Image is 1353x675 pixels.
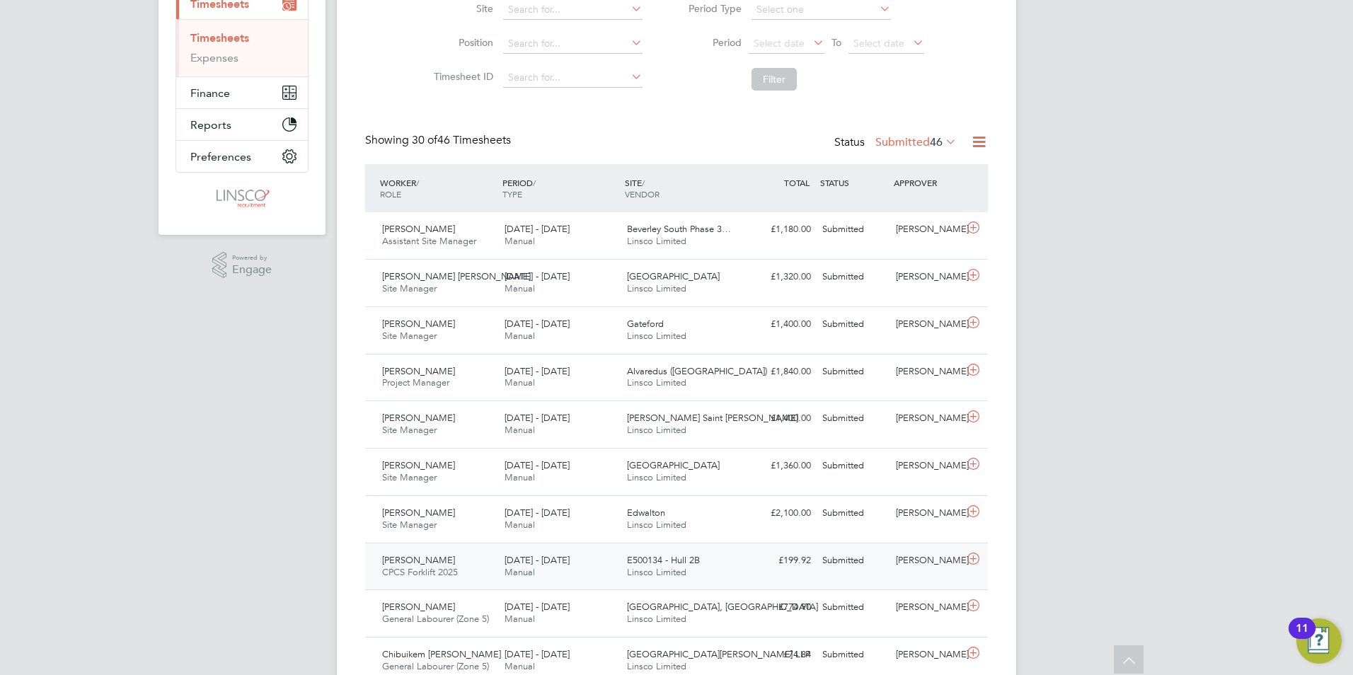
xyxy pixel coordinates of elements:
span: Alvaredus ([GEOGRAPHIC_DATA]) [627,365,767,377]
span: Linsco Limited [627,660,686,672]
div: [PERSON_NAME] [890,549,964,572]
div: [PERSON_NAME] [890,360,964,383]
span: Manual [505,613,535,625]
button: Filter [752,68,797,91]
span: TOTAL [784,177,810,188]
span: Linsco Limited [627,613,686,625]
span: 46 [930,135,943,149]
span: General Labourer (Zone 5) [382,613,489,625]
div: Timesheets [176,19,308,76]
button: Reports [176,109,308,140]
div: Submitted [817,407,890,430]
div: £774.90 [743,596,817,619]
span: [DATE] - [DATE] [505,459,570,471]
span: Manual [505,330,535,342]
span: Powered by [232,252,272,264]
span: ROLE [380,188,401,200]
img: linsco-logo-retina.png [212,187,271,209]
span: [GEOGRAPHIC_DATA] [627,270,720,282]
span: Linsco Limited [627,376,686,388]
span: Site Manager [382,330,437,342]
span: Preferences [190,150,251,163]
a: Powered byEngage [212,252,272,279]
div: [PERSON_NAME] [890,407,964,430]
label: Period [678,36,742,49]
span: Engage [232,264,272,276]
input: Search for... [503,68,643,88]
span: Assistant Site Manager [382,235,476,247]
span: / [533,177,536,188]
span: Linsco Limited [627,471,686,483]
div: PERIOD [499,170,621,207]
div: SITE [621,170,744,207]
div: Submitted [817,643,890,667]
div: WORKER [376,170,499,207]
div: [PERSON_NAME] [890,454,964,478]
div: [PERSON_NAME] [890,313,964,336]
div: APPROVER [890,170,964,195]
span: [DATE] - [DATE] [505,648,570,660]
span: Site Manager [382,282,437,294]
div: £1,180.00 [743,218,817,241]
span: Linsco Limited [627,282,686,294]
div: Submitted [817,218,890,241]
span: [PERSON_NAME] [382,459,455,471]
span: / [642,177,645,188]
span: [PERSON_NAME] [382,318,455,330]
span: [GEOGRAPHIC_DATA], [GEOGRAPHIC_DATA] [627,601,818,613]
span: Gateford [627,318,664,330]
span: [DATE] - [DATE] [505,365,570,377]
span: [PERSON_NAME] [382,412,455,424]
span: Edwalton [627,507,665,519]
span: Linsco Limited [627,566,686,578]
span: Chibuikem [PERSON_NAME] [382,648,501,660]
span: Manual [505,566,535,578]
button: Finance [176,77,308,108]
div: £1,840.00 [743,360,817,383]
a: Expenses [190,51,238,64]
span: [DATE] - [DATE] [505,318,570,330]
div: £1,360.00 [743,454,817,478]
div: £1,320.00 [743,265,817,289]
span: [DATE] - [DATE] [505,412,570,424]
span: [DATE] - [DATE] [505,601,570,613]
span: [GEOGRAPHIC_DATA] [627,459,720,471]
span: VENDOR [625,188,660,200]
span: [DATE] - [DATE] [505,270,570,282]
div: £2,100.00 [743,502,817,525]
span: [PERSON_NAME] [382,223,455,235]
div: Status [834,133,960,153]
label: Period Type [678,2,742,15]
span: Beverley South Phase 3… [627,223,731,235]
div: [PERSON_NAME] [890,643,964,667]
div: Submitted [817,454,890,478]
div: £1,400.00 [743,313,817,336]
span: [PERSON_NAME] Saint [PERSON_NAME] [627,412,798,424]
span: [PERSON_NAME] [382,365,455,377]
label: Position [430,36,493,49]
div: Submitted [817,265,890,289]
span: Manual [505,424,535,436]
div: Submitted [817,313,890,336]
div: STATUS [817,170,890,195]
span: [GEOGRAPHIC_DATA][PERSON_NAME] LLP [627,648,810,660]
span: To [827,33,846,52]
span: Linsco Limited [627,424,686,436]
button: Preferences [176,141,308,172]
span: [DATE] - [DATE] [505,223,570,235]
div: Submitted [817,549,890,572]
span: General Labourer (Zone 5) [382,660,489,672]
span: Site Manager [382,424,437,436]
span: TYPE [502,188,522,200]
div: Submitted [817,502,890,525]
div: £199.92 [743,549,817,572]
div: [PERSON_NAME] [890,502,964,525]
span: Manual [505,519,535,531]
a: Timesheets [190,31,249,45]
span: Manual [505,282,535,294]
label: Site [430,2,493,15]
span: [PERSON_NAME] [382,601,455,613]
span: [DATE] - [DATE] [505,554,570,566]
span: Manual [505,235,535,247]
span: Reports [190,118,231,132]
